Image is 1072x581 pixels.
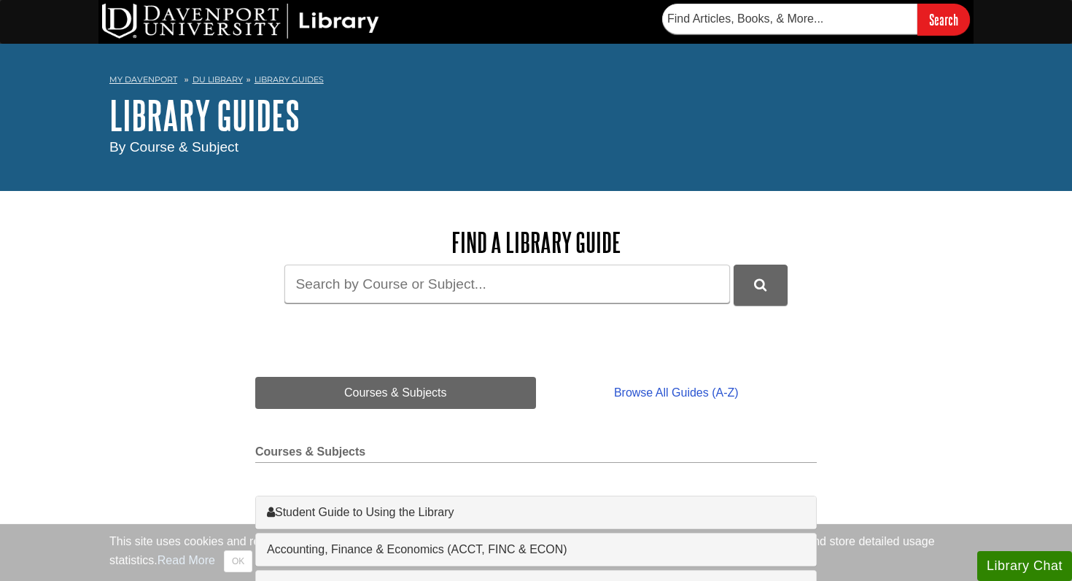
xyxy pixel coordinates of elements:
a: My Davenport [109,74,177,86]
nav: breadcrumb [109,70,963,93]
img: DU Library [102,4,379,39]
h2: Find a Library Guide [255,227,817,257]
input: Search by Course or Subject... [284,265,730,303]
input: Search [917,4,970,35]
a: Library Guides [255,74,324,85]
h1: Library Guides [109,93,963,137]
div: By Course & Subject [109,137,963,158]
div: This site uses cookies and records your IP address for usage statistics. Additionally, we use Goo... [109,533,963,572]
a: DU Library [193,74,243,85]
a: Accounting, Finance & Economics (ACCT, FINC & ECON) [267,541,805,558]
h2: Courses & Subjects [255,445,817,463]
form: Searches DU Library's articles, books, and more [662,4,970,35]
a: Read More [158,554,215,566]
button: Close [224,550,252,572]
a: Browse All Guides (A-Z) [536,377,817,409]
button: Library Chat [977,551,1072,581]
i: Search Library Guides [754,278,766,292]
a: Courses & Subjects [255,377,536,409]
input: Find Articles, Books, & More... [662,4,917,34]
a: Student Guide to Using the Library [267,504,805,521]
